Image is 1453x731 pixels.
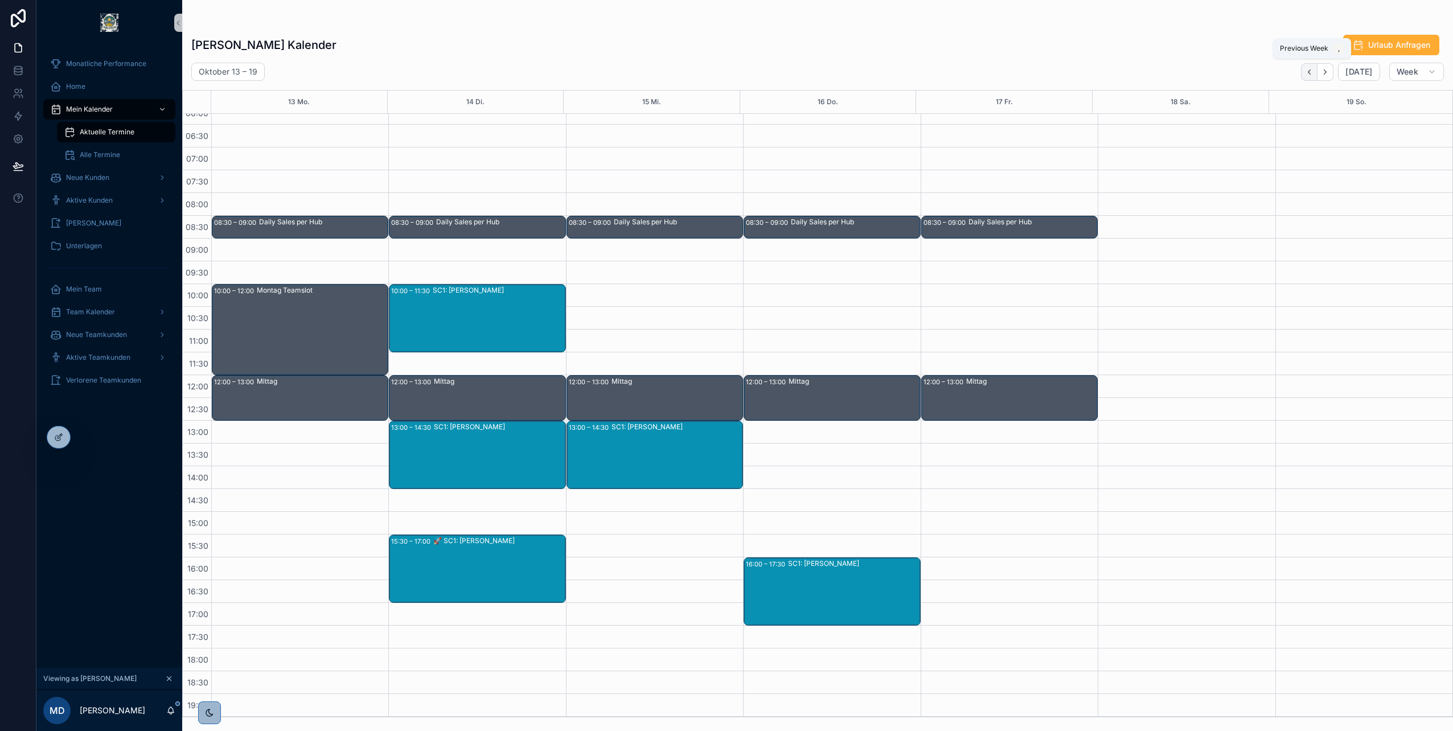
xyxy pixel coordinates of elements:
[389,535,565,602] div: 15:30 – 17:00🚀 SC1: [PERSON_NAME]
[1397,67,1418,77] span: Week
[436,217,564,227] div: Daily Sales per Hub
[43,325,175,345] a: Neue Teamkunden
[214,217,259,228] div: 08:30 – 09:00
[614,217,742,227] div: Daily Sales per Hub
[212,285,388,375] div: 10:00 – 12:00Montag Teamslot
[57,145,175,165] a: Alle Termine
[43,347,175,368] a: Aktive Teamkunden
[57,122,175,142] a: Aktuelle Termine
[288,91,310,113] div: 13 Mo.
[1345,67,1372,77] span: [DATE]
[185,518,211,528] span: 15:00
[43,54,175,74] a: Monatliche Performance
[184,564,211,573] span: 16:00
[389,285,565,352] div: 10:00 – 11:30SC1: [PERSON_NAME]
[818,91,838,113] button: 16 Do.
[66,219,121,228] span: [PERSON_NAME]
[389,421,565,488] div: 13:00 – 14:30SC1: [PERSON_NAME]
[996,91,1013,113] button: 17 Fr.
[433,286,564,295] div: SC1: [PERSON_NAME]
[1343,35,1439,55] button: Urlaub Anfragen
[183,268,211,277] span: 09:30
[1301,63,1317,81] button: Back
[433,536,564,545] div: 🚀 SC1: [PERSON_NAME]
[744,376,920,420] div: 12:00 – 13:00Mittag
[966,377,1097,386] div: Mittag
[391,536,433,547] div: 15:30 – 17:00
[259,217,387,227] div: Daily Sales per Hub
[43,279,175,299] a: Mein Team
[466,91,485,113] button: 14 Di.
[1334,44,1343,53] span: ,
[66,307,115,317] span: Team Kalender
[922,376,1097,420] div: 12:00 – 13:00Mittag
[185,609,211,619] span: 17:00
[214,376,257,388] div: 12:00 – 13:00
[968,217,1097,227] div: Daily Sales per Hub
[183,108,211,118] span: 06:00
[1347,91,1366,113] div: 19 So.
[184,381,211,391] span: 12:00
[184,586,211,596] span: 16:30
[80,128,134,137] span: Aktuelle Termine
[922,216,1097,238] div: 08:30 – 09:00Daily Sales per Hub
[43,167,175,188] a: Neue Kunden
[642,91,661,113] button: 15 Mi.
[746,376,789,388] div: 12:00 – 13:00
[43,99,175,120] a: Mein Kalender
[66,353,130,362] span: Aktive Teamkunden
[214,285,257,297] div: 10:00 – 12:00
[66,173,109,182] span: Neue Kunden
[50,704,65,717] span: MD
[569,217,614,228] div: 08:30 – 09:00
[744,216,920,238] div: 08:30 – 09:00Daily Sales per Hub
[186,359,211,368] span: 11:30
[43,370,175,391] a: Verlorene Teamkunden
[746,558,788,570] div: 16:00 – 17:30
[66,196,113,205] span: Aktive Kunden
[212,376,388,420] div: 12:00 – 13:00Mittag
[611,422,742,432] div: SC1: [PERSON_NAME]
[183,245,211,254] span: 09:00
[569,422,611,433] div: 13:00 – 14:30
[199,66,257,77] h2: Oktober 13 – 19
[567,421,742,488] div: 13:00 – 14:30SC1: [PERSON_NAME]
[1317,63,1333,81] button: Next
[184,313,211,323] span: 10:30
[183,199,211,209] span: 08:00
[923,217,968,228] div: 08:30 – 09:00
[184,404,211,414] span: 12:30
[43,674,137,683] span: Viewing as [PERSON_NAME]
[1280,44,1328,53] span: Previous Week
[567,216,742,238] div: 08:30 – 09:00Daily Sales per Hub
[183,176,211,186] span: 07:30
[43,190,175,211] a: Aktive Kunden
[391,217,436,228] div: 08:30 – 09:00
[1171,91,1191,113] button: 18 Sa.
[184,427,211,437] span: 13:00
[184,655,211,664] span: 18:00
[1389,63,1444,81] button: Week
[744,558,920,625] div: 16:00 – 17:30SC1: [PERSON_NAME]
[1368,39,1430,51] span: Urlaub Anfragen
[789,377,919,386] div: Mittag
[66,330,127,339] span: Neue Teamkunden
[1338,63,1380,81] button: [DATE]
[391,422,434,433] div: 13:00 – 14:30
[185,541,211,551] span: 15:30
[184,290,211,300] span: 10:00
[66,376,141,385] span: Verlorene Teamkunden
[791,217,919,227] div: Daily Sales per Hub
[191,37,336,53] h1: [PERSON_NAME] Kalender
[66,59,146,68] span: Monatliche Performance
[567,376,742,420] div: 12:00 – 13:00Mittag
[184,700,211,710] span: 19:00
[185,632,211,642] span: 17:30
[184,473,211,482] span: 14:00
[391,285,433,297] div: 10:00 – 11:30
[43,236,175,256] a: Unterlagen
